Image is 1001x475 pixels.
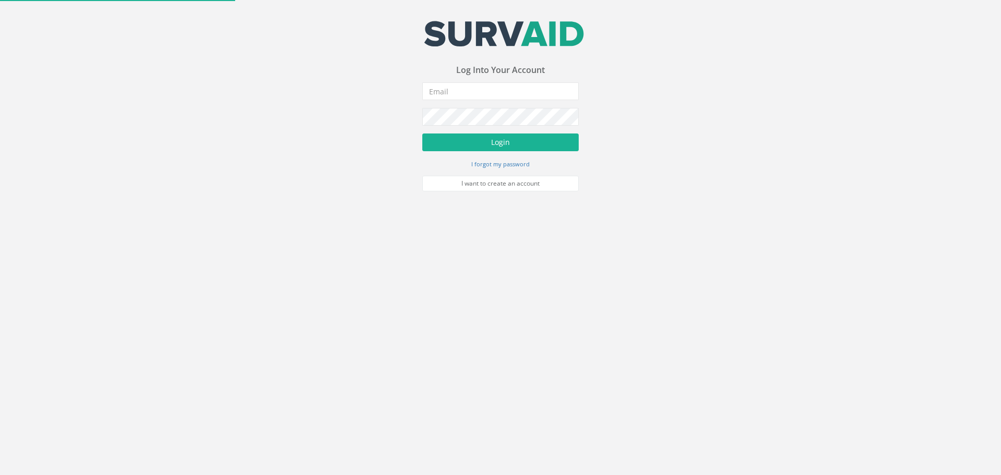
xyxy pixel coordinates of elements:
[422,133,579,151] button: Login
[471,160,530,168] small: I forgot my password
[422,66,579,75] h3: Log Into Your Account
[422,176,579,191] a: I want to create an account
[471,159,530,168] a: I forgot my password
[422,82,579,100] input: Email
